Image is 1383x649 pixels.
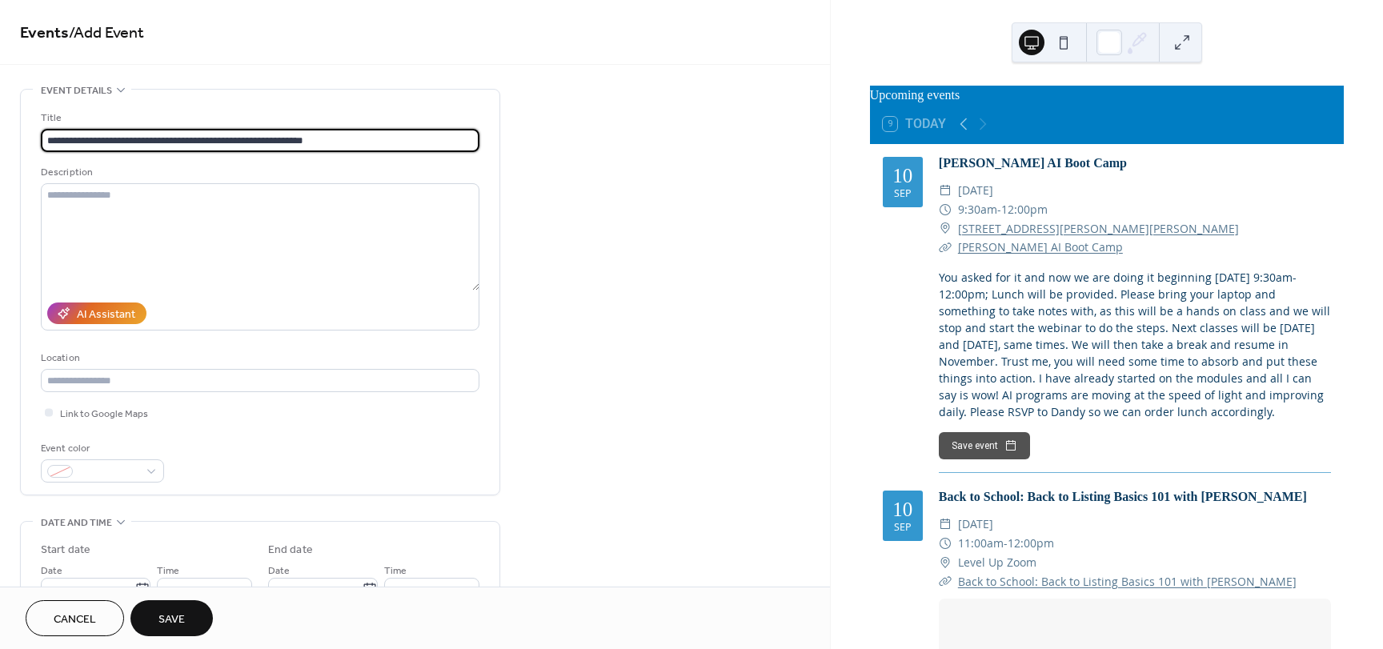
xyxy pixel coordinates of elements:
div: 10 [892,166,914,186]
span: Cancel [54,611,96,628]
button: Cancel [26,600,124,636]
div: Location [41,350,476,367]
div: Sep [894,189,912,199]
a: Back to School: Back to Listing Basics 101 with [PERSON_NAME] [939,488,1326,506]
div: ​ [939,553,952,572]
div: End date [268,542,313,559]
a: Back to School: Back to Listing Basics 101 with [PERSON_NAME] [958,574,1297,589]
a: [PERSON_NAME] AI Boot Camp [939,154,1129,172]
div: Start date [41,542,90,559]
div: ​ [939,534,952,553]
div: ​ [939,515,952,534]
span: - [997,200,1001,219]
div: ​ [939,238,952,257]
a: [STREET_ADDRESS][PERSON_NAME][PERSON_NAME] [958,219,1239,238]
a: [PERSON_NAME] AI Boot Camp [958,239,1123,254]
span: Time [384,563,407,579]
div: Title [41,110,476,126]
button: Save [130,600,213,636]
div: Event color [41,440,161,457]
span: 9:30am [958,200,997,219]
span: - [1004,534,1008,553]
span: 12:00pm [1001,200,1048,219]
span: Level Up Zoom [958,553,1036,572]
span: 11:00am [958,534,1004,553]
div: ​ [939,200,952,219]
div: AI Assistant [77,306,135,323]
span: Date [41,563,62,579]
span: Time [157,563,179,579]
div: 10 [892,499,914,519]
span: / Add Event [69,18,144,49]
div: Sep [894,523,912,533]
span: Event details [41,82,112,99]
button: AI Assistant [47,302,146,324]
span: [DATE] [958,515,994,534]
span: Link to Google Maps [60,406,148,423]
a: Events [20,18,69,49]
div: ​ [939,572,952,591]
div: You asked for it and now we are doing it beginning [DATE] 9:30am-12:00pm; Lunch will be provided.... [939,269,1331,420]
div: Description [41,164,476,181]
div: ​ [939,181,952,200]
span: [DATE] [958,181,994,200]
span: Save [158,611,185,628]
button: Save event [939,432,1030,459]
div: Upcoming events [870,86,1344,105]
span: Date [268,563,290,579]
span: Date and time [41,515,112,531]
div: ​ [939,219,952,238]
span: 12:00pm [1008,534,1054,553]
